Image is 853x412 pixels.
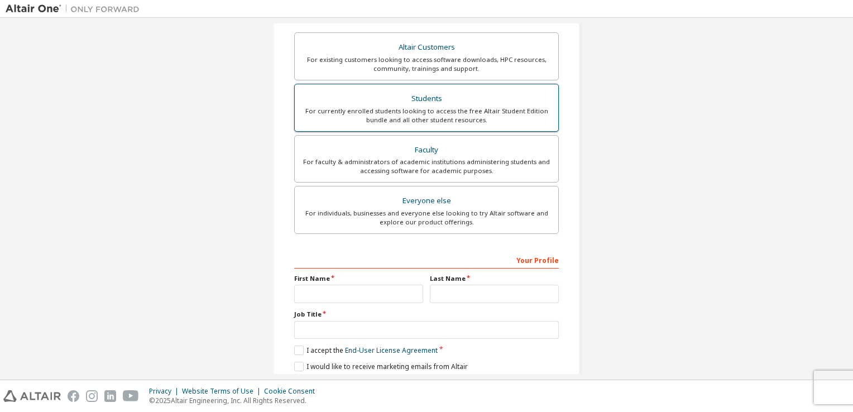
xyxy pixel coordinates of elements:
img: linkedin.svg [104,390,116,402]
img: Altair One [6,3,145,15]
div: For existing customers looking to access software downloads, HPC resources, community, trainings ... [301,55,552,73]
div: For faculty & administrators of academic institutions administering students and accessing softwa... [301,157,552,175]
div: Cookie Consent [264,387,322,396]
label: Last Name [430,274,559,283]
label: First Name [294,274,423,283]
div: For currently enrolled students looking to access the free Altair Student Edition bundle and all ... [301,107,552,124]
label: I accept the [294,346,438,355]
div: Students [301,91,552,107]
div: Website Terms of Use [182,387,264,396]
img: instagram.svg [86,390,98,402]
div: Everyone else [301,193,552,209]
div: Faculty [301,142,552,158]
img: youtube.svg [123,390,139,402]
p: © 2025 Altair Engineering, Inc. All Rights Reserved. [149,396,322,405]
a: End-User License Agreement [345,346,438,355]
label: I would like to receive marketing emails from Altair [294,362,468,371]
img: facebook.svg [68,390,79,402]
div: Privacy [149,387,182,396]
img: altair_logo.svg [3,390,61,402]
div: For individuals, businesses and everyone else looking to try Altair software and explore our prod... [301,209,552,227]
div: Your Profile [294,251,559,269]
label: Job Title [294,310,559,319]
div: Altair Customers [301,40,552,55]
